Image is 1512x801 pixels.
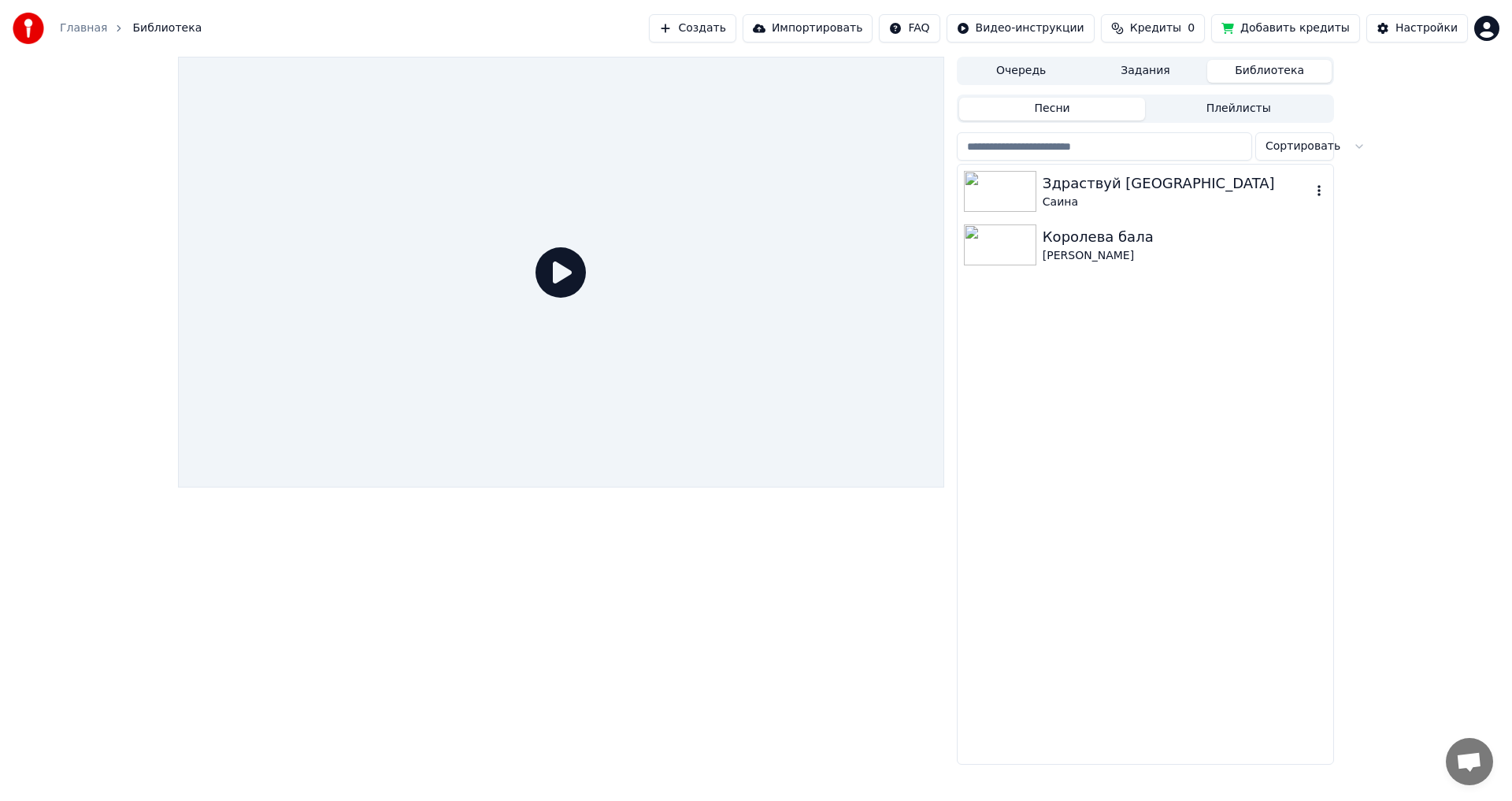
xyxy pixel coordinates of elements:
nav: breadcrumb [60,20,202,36]
button: Задания [1084,60,1208,83]
span: Кредиты [1130,20,1181,36]
span: Сортировать [1266,139,1340,154]
button: Видео-инструкции [947,14,1095,43]
button: Кредиты0 [1101,14,1205,43]
button: Очередь [959,60,1084,83]
a: Главная [60,20,107,36]
button: Библиотека [1207,60,1332,83]
button: Песни [959,98,1146,121]
span: Библиотека [132,20,202,36]
div: Настройки [1395,20,1458,36]
div: Королева бала [1043,226,1327,248]
button: Создать [649,14,736,43]
button: Плейлисты [1145,98,1332,121]
div: Здраствуй [GEOGRAPHIC_DATA] [1043,172,1311,195]
button: Настройки [1366,14,1468,43]
div: Саина [1043,195,1311,210]
button: Импортировать [743,14,873,43]
img: youka [13,13,44,44]
div: [PERSON_NAME] [1043,248,1327,264]
span: 0 [1188,20,1195,36]
button: Добавить кредиты [1211,14,1360,43]
button: FAQ [879,14,939,43]
div: Открытый чат [1446,738,1493,785]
